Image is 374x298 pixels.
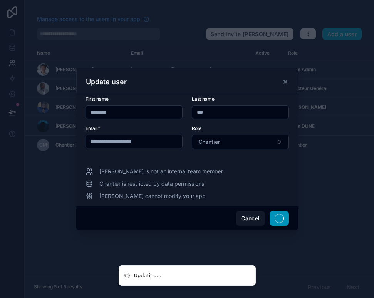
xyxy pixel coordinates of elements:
span: Chantier [198,138,220,146]
span: [PERSON_NAME] cannot modify your app [99,192,206,200]
span: Last name [192,96,215,102]
button: Select Button [192,135,289,149]
div: Updating... [134,272,162,280]
span: [PERSON_NAME] is not an internal team member [99,168,223,175]
span: Email [86,125,97,131]
button: Cancel [236,211,265,226]
span: First name [86,96,109,102]
span: Role [192,125,201,131]
span: Chantier is restricted by data permissions [99,180,204,188]
h3: Update user [86,77,127,87]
